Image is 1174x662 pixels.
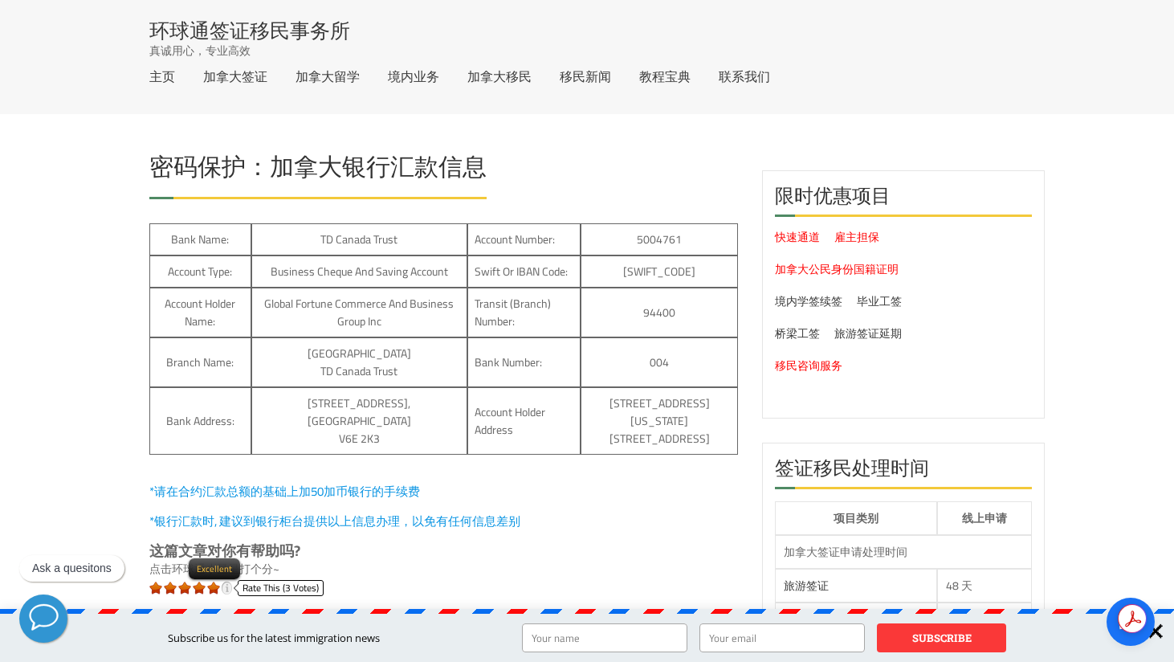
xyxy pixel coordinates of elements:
td: Transit (Branch) number: [467,288,581,337]
a: 旅游签证延期 [834,323,902,344]
td: [SWIFT_CODE] [581,255,738,288]
td: 5004761 [581,223,738,255]
a: 移民咨询服务 [775,355,842,376]
td: Business Cheque and saving account [251,255,467,288]
a: 雇主担保 [834,227,879,247]
td: [GEOGRAPHIC_DATA] TD Canada Trust [251,337,467,387]
td: 004 [581,337,738,387]
a: 主页 [149,70,175,83]
span: *请在合约汇款总额的基础上加50加币银行的手续费 [149,480,420,503]
td: 94400 [581,288,738,337]
a: 教程宝典 [639,70,691,83]
th: 线上申请 [937,501,1032,535]
span: 真诚用心，专业高效 [149,43,251,59]
td: Bank address: [149,387,251,455]
div: 这篇文章对你有帮助吗? [149,542,738,560]
strong: SUBSCRIBE [912,631,972,645]
div: 加拿大签证申请处理时间 [784,544,1023,560]
a: Open chat [1107,598,1155,646]
h2: 限时优惠项目 [775,183,1032,217]
nobr: Excellent [197,561,232,577]
p: Ask a quesitons [32,562,112,575]
h2: 签证移民处理时间 [775,456,1032,489]
a: 加拿大签证 [203,70,267,83]
a: 快速通道 [775,227,820,247]
a: 毕业工签 [857,291,902,312]
a: 桥梁工签 [775,323,820,344]
th: 项目类别 [775,501,937,535]
a: 加拿大公民身份国籍证明 [775,259,899,280]
input: Your name [522,623,687,652]
a: 移民新闻 [560,70,611,83]
a: 环球通签证移民事务所 [149,20,350,40]
span: Subscribe us for the latest immigration news [168,631,380,645]
td: 48 天 [937,569,1032,603]
span: Rate this (3 Votes) [243,578,319,597]
td: [STREET_ADDRESS][US_STATE] [STREET_ADDRESS] [581,387,738,455]
div: 点击环球通小星星打个分~ [149,560,738,578]
a: 旅游签证 [784,575,829,596]
a: 联系我们 [719,70,770,83]
td: 117 天 [937,603,1032,636]
a: 加拿大留学 [296,70,360,83]
h1: 密码保护：加拿大银行汇款信息 [149,154,487,187]
td: Bank Number: [467,337,581,387]
td: Account type: [149,255,251,288]
td: Account number: [467,223,581,255]
td: Global Fortune Commerce and Business Group Inc [251,288,467,337]
td: TD Canada Trust [251,223,467,255]
td: [STREET_ADDRESS], [GEOGRAPHIC_DATA] V6E 2K3 [251,387,467,455]
a: 境内学签续签 [775,291,842,312]
td: Account Holder address [467,387,581,455]
a: 加拿大移民 [467,70,532,83]
td: Swift or IBAN code: [467,255,581,288]
td: Bank name: [149,223,251,255]
span: *银行汇款时, 建议到银行柜台提供以上信息办理，以免有任何信息差别 [149,509,520,533]
input: Your email [699,623,865,652]
a: 境内业务 [388,70,439,83]
td: Branch name: [149,337,251,387]
td: Account holder name: [149,288,251,337]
